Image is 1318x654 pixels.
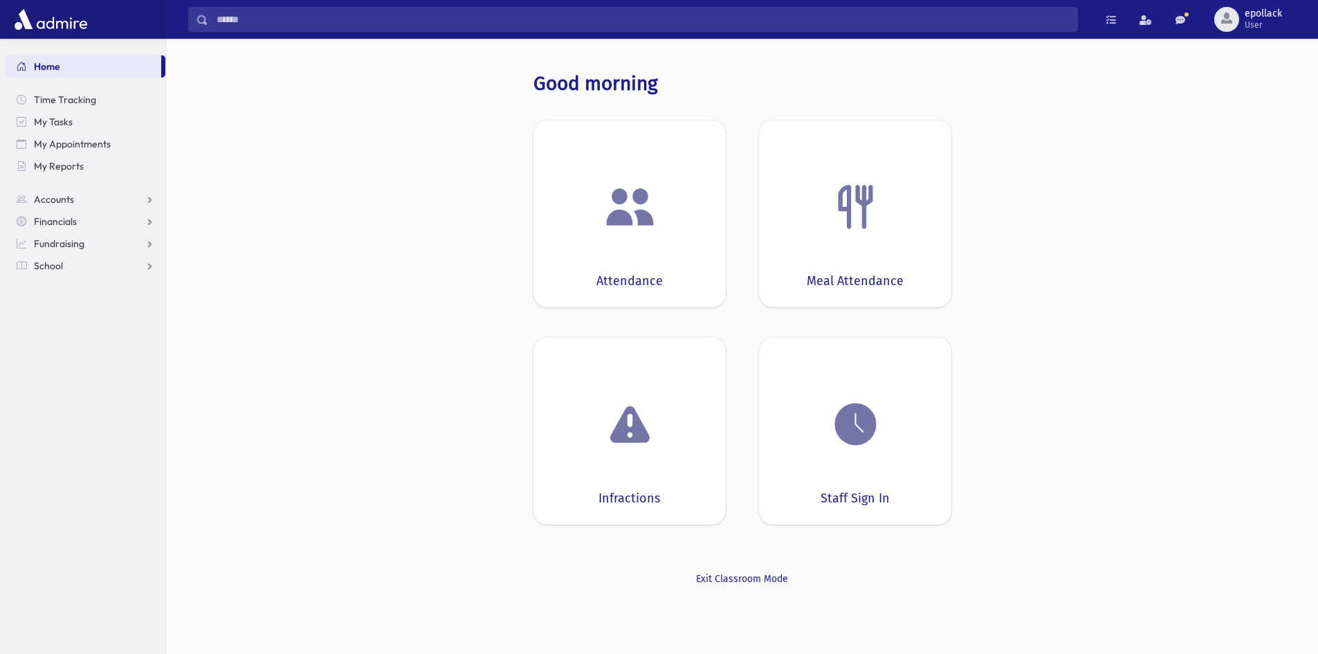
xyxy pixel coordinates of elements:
div: Infractions [598,489,660,508]
img: Fork.png [830,181,882,233]
a: Fundraising [6,233,165,255]
span: Fundraising [34,237,84,250]
div: Staff Sign In [821,489,890,508]
h3: Good morning [533,72,951,96]
div: Meal Attendance [807,272,904,291]
img: exclamation.png [604,401,657,453]
span: My Tasks [34,116,73,128]
span: Time Tracking [34,93,96,106]
a: Accounts [6,188,165,210]
span: My Reports [34,160,84,172]
div: Attendance [596,272,663,291]
span: User [1245,19,1282,30]
span: School [34,260,63,272]
img: users.png [604,181,657,233]
img: clock.png [830,398,882,451]
span: Home [34,60,60,73]
span: My Appointments [34,138,111,150]
a: Exit Classroom Mode [533,572,951,586]
a: Home [6,55,161,78]
a: Financials [6,210,165,233]
img: AdmirePro [11,6,91,33]
a: My Reports [6,155,165,177]
span: Financials [34,215,77,228]
input: Search [208,7,1077,32]
span: epollack [1245,8,1282,19]
a: My Appointments [6,133,165,155]
a: My Tasks [6,111,165,133]
span: Accounts [34,193,74,206]
a: School [6,255,165,277]
a: Time Tracking [6,89,165,111]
